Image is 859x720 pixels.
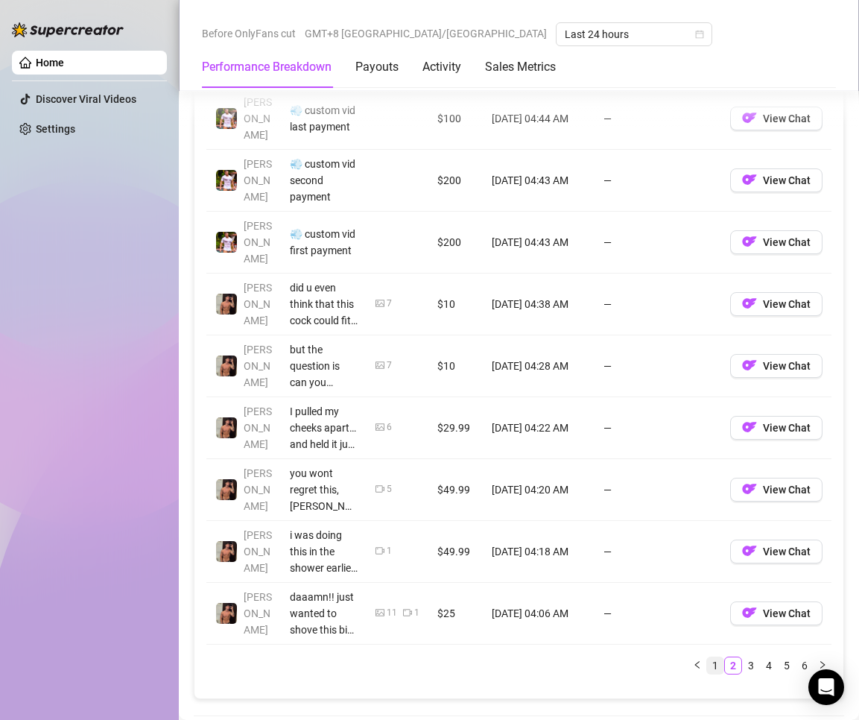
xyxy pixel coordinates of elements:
[814,657,831,675] button: right
[730,292,822,316] button: OFView Chat
[216,603,237,624] img: Zach
[483,150,595,212] td: [DATE] 04:43 AM
[305,22,547,45] span: GMT+8 [GEOGRAPHIC_DATA]/[GEOGRAPHIC_DATA]
[36,93,136,105] a: Discover Viral Videos
[428,212,483,274] td: $200
[763,298,811,310] span: View Chat
[428,397,483,459] td: $29.99
[730,107,822,130] button: OFView Chat
[761,657,777,674] a: 4
[375,361,384,370] span: picture
[355,58,399,76] div: Payouts
[743,657,759,674] a: 3
[483,274,595,335] td: [DATE] 04:38 AM
[244,591,272,636] span: [PERSON_NAME]
[760,657,778,675] li: 4
[244,467,272,512] span: [PERSON_NAME]
[796,657,814,675] li: 6
[483,521,595,583] td: [DATE] 04:18 AM
[707,657,723,674] a: 1
[742,234,757,249] img: OF
[595,335,721,397] td: —
[216,294,237,315] img: Zach
[428,88,483,150] td: $100
[730,363,822,375] a: OFView Chat
[290,280,358,329] div: did u even think that this cock could fit there? can you even handle this big cock, Halo? 😈
[742,481,757,496] img: OF
[483,583,595,645] td: [DATE] 04:06 AM
[595,88,721,150] td: —
[763,607,811,619] span: View Chat
[290,589,358,638] div: daaamn!! just wanted to shove this big hard cock and juicy balls on your mouth, [PERSON_NAME] 🥵💦 ...
[730,354,822,378] button: OFView Chat
[387,544,392,558] div: 1
[483,212,595,274] td: [DATE] 04:43 AM
[387,482,392,496] div: 5
[290,226,358,259] div: 💨 custom vid first payment
[742,358,757,373] img: OF
[290,341,358,391] div: but the question is can you handle this big cock, [PERSON_NAME]? 😈
[814,657,831,675] li: Next Page
[730,416,822,440] button: OFView Chat
[730,230,822,254] button: OFView Chat
[595,212,721,274] td: —
[375,608,384,617] span: picture
[244,529,272,574] span: [PERSON_NAME]
[595,583,721,645] td: —
[725,657,741,674] a: 2
[688,657,706,675] button: left
[36,123,75,135] a: Settings
[483,459,595,521] td: [DATE] 04:20 AM
[763,360,811,372] span: View Chat
[290,156,358,205] div: 💨 custom vid second payment
[485,58,556,76] div: Sales Metrics
[595,150,721,212] td: —
[244,96,272,141] span: [PERSON_NAME]
[375,484,384,493] span: video-camera
[483,397,595,459] td: [DATE] 04:22 AM
[763,113,811,124] span: View Chat
[387,359,392,373] div: 7
[403,608,412,617] span: video-camera
[742,420,757,435] img: OF
[730,116,822,127] a: OFView Chat
[216,541,237,562] img: Zach
[216,417,237,438] img: Zach
[730,487,822,499] a: OFView Chat
[216,108,237,129] img: Hector
[763,422,811,434] span: View Chat
[730,177,822,189] a: OFView Chat
[12,22,124,37] img: logo-BBDzfeDw.svg
[375,299,384,308] span: picture
[202,58,332,76] div: Performance Breakdown
[244,405,272,450] span: [PERSON_NAME]
[730,239,822,251] a: OFView Chat
[414,606,419,620] div: 1
[483,335,595,397] td: [DATE] 04:28 AM
[730,549,822,560] a: OFView Chat
[706,657,724,675] li: 1
[422,58,461,76] div: Activity
[779,657,795,674] a: 5
[695,30,704,39] span: calendar
[216,356,237,376] img: Zach
[796,657,813,674] a: 6
[595,274,721,335] td: —
[244,344,272,388] span: [PERSON_NAME]
[730,601,822,625] button: OFView Chat
[428,335,483,397] td: $10
[387,606,397,620] div: 11
[216,170,237,191] img: Hector
[730,425,822,437] a: OFView Chat
[763,174,811,186] span: View Chat
[724,657,742,675] li: 2
[778,657,796,675] li: 5
[763,546,811,558] span: View Chat
[730,478,822,502] button: OFView Chat
[375,423,384,432] span: picture
[763,236,811,248] span: View Chat
[202,22,296,45] span: Before OnlyFans cut
[742,172,757,187] img: OF
[808,669,844,705] div: Open Intercom Messenger
[742,605,757,620] img: OF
